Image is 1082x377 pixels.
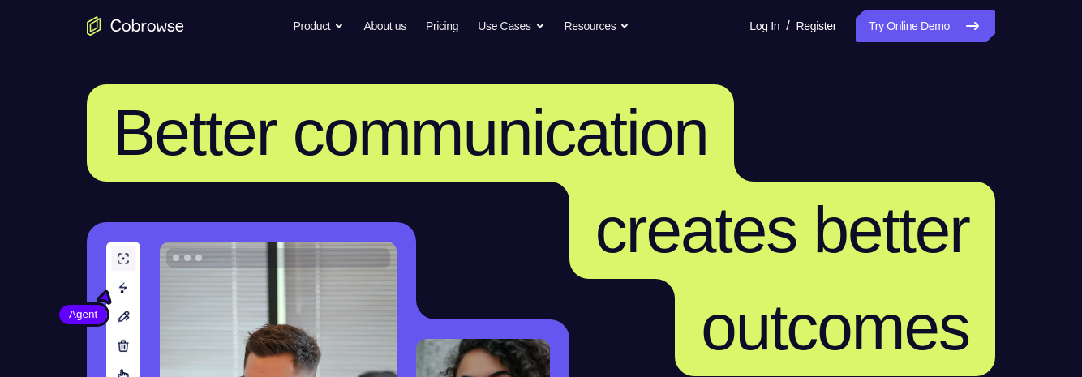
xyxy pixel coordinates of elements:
a: Go to the home page [87,16,184,36]
span: / [786,16,789,36]
a: Log In [749,10,779,42]
a: Try Online Demo [856,10,995,42]
a: About us [363,10,406,42]
span: Better communication [113,96,708,169]
button: Product [294,10,345,42]
button: Use Cases [478,10,544,42]
a: Register [796,10,836,42]
span: creates better [595,194,969,266]
span: outcomes [701,291,969,363]
a: Pricing [426,10,458,42]
button: Resources [565,10,630,42]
